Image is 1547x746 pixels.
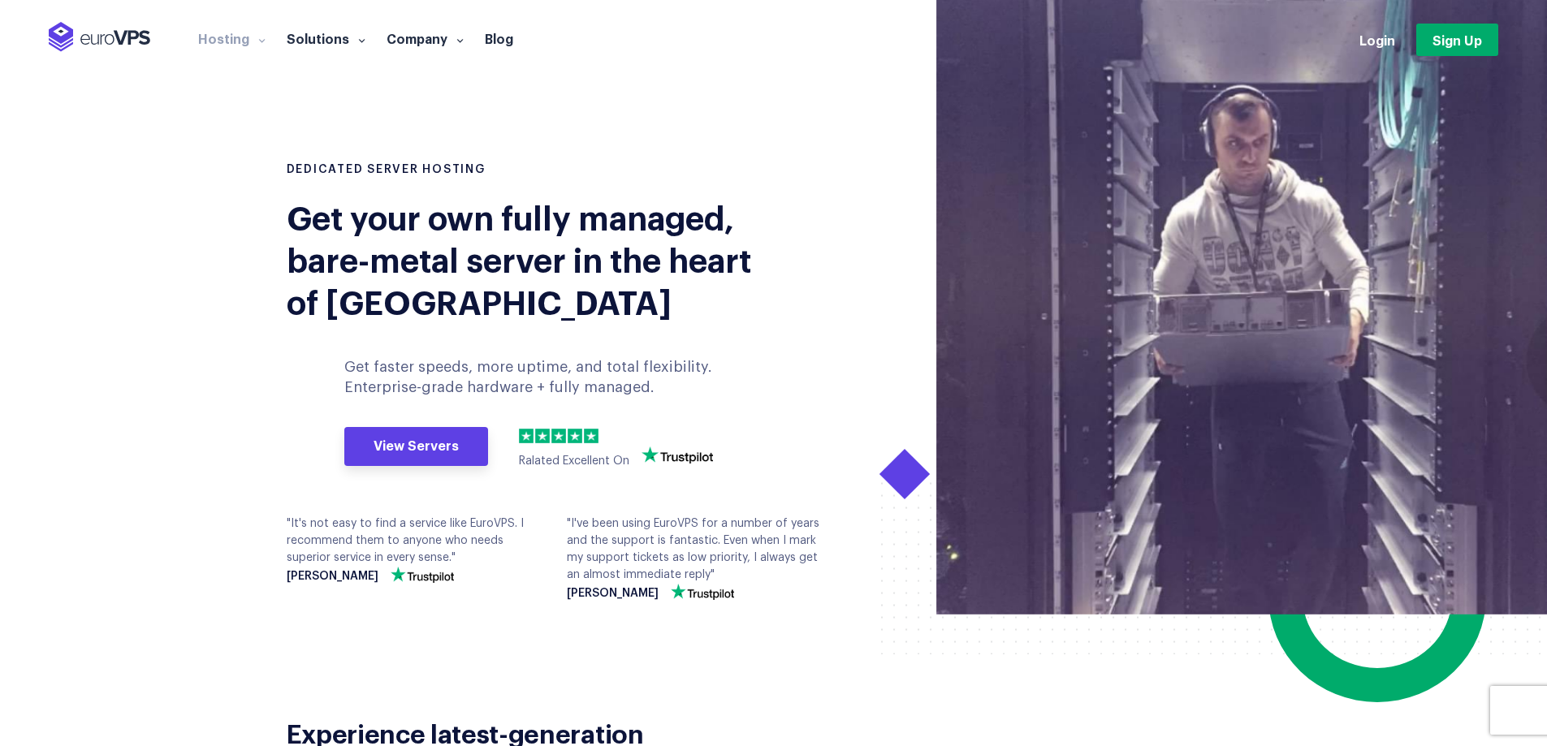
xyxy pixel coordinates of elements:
[519,455,629,467] span: Ralated Excellent On
[287,571,378,583] strong: [PERSON_NAME]
[671,584,734,600] img: trustpilot-vector-logo.png
[276,30,376,46] a: Solutions
[567,588,659,600] strong: [PERSON_NAME]
[391,567,454,583] img: trustpilot-vector-logo.png
[519,429,534,443] img: 1
[567,515,823,600] div: "I've been using EuroVPS for a number of years and the support is fantastic. Even when I mark my ...
[49,22,150,52] img: EuroVPS
[287,195,762,321] div: Get your own fully managed, bare-metal server in the heart of [GEOGRAPHIC_DATA]
[584,429,598,443] img: 5
[474,30,524,46] a: Blog
[1359,31,1395,49] a: Login
[344,427,488,466] a: View Servers
[344,357,745,398] p: Get faster speeds, more uptime, and total flexibility. Enterprise-grade hardware + fully managed.
[535,429,550,443] img: 2
[376,30,474,46] a: Company
[188,30,276,46] a: Hosting
[551,429,566,443] img: 3
[287,515,542,583] div: "It's not easy to find a service like EuroVPS. I recommend them to anyone who needs superior serv...
[568,429,582,443] img: 4
[1416,24,1498,56] a: Sign Up
[287,162,762,179] h1: DEDICATED SERVER HOSTING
